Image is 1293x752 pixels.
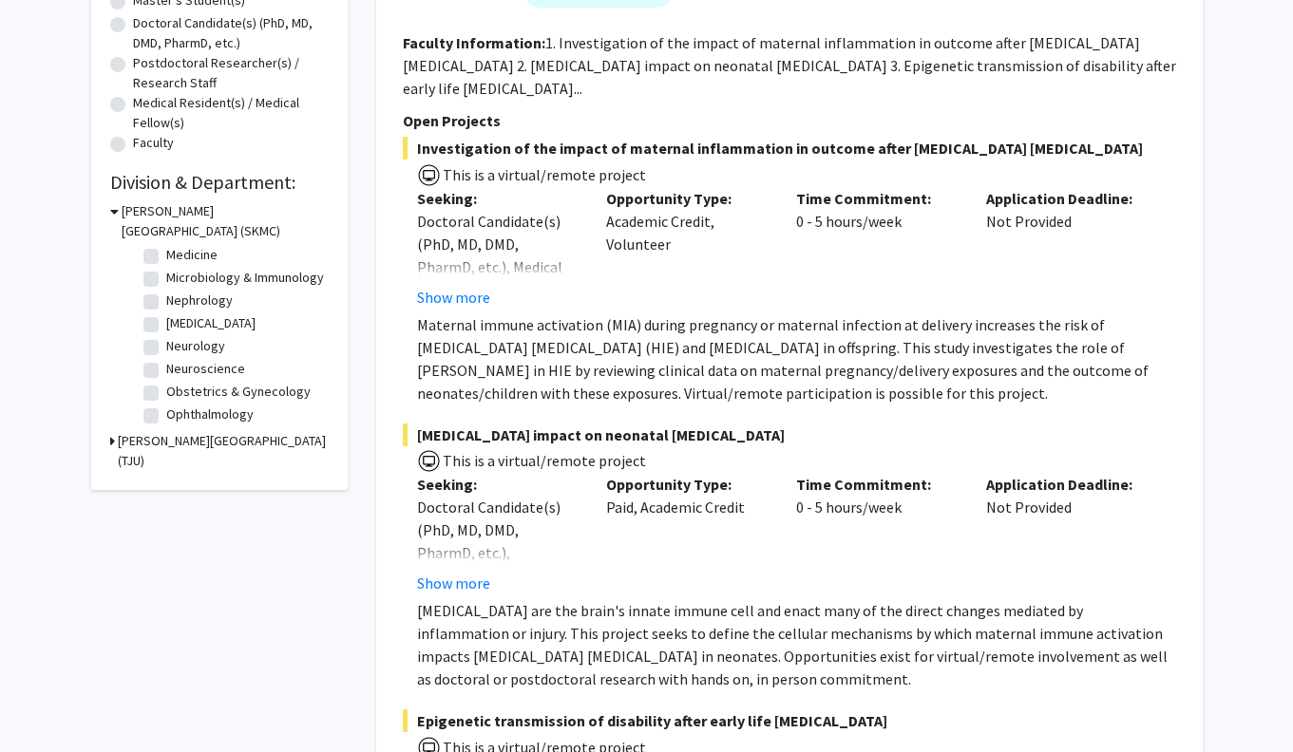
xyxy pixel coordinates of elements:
[403,109,1176,132] p: Open Projects
[403,423,1176,446] span: [MEDICAL_DATA] impact on neonatal [MEDICAL_DATA]
[403,709,1176,732] span: Epigenetic transmission of disability after early life [MEDICAL_DATA]
[417,313,1176,404] p: Maternal immune activation (MIA) during pregnancy or maternal infection at delivery increases the...
[606,187,768,210] p: Opportunity Type:
[110,171,329,194] h2: Division & Department:
[782,187,972,309] div: 0 - 5 hours/week
[133,13,329,53] label: Doctoral Candidate(s) (PhD, MD, DMD, PharmD, etc.)
[417,187,579,210] p: Seeking:
[166,313,256,333] label: [MEDICAL_DATA]
[417,286,490,309] button: Show more
[972,473,1162,594] div: Not Provided
[782,473,972,594] div: 0 - 5 hours/week
[417,473,579,496] p: Seeking:
[417,210,579,324] div: Doctoral Candidate(s) (PhD, MD, DMD, PharmD, etc.), Medical Resident(s) / Medical Fellow(s)
[166,268,324,288] label: Microbiology & Immunology
[606,473,768,496] p: Opportunity Type:
[166,404,254,424] label: Ophthalmology
[14,667,81,738] iframe: Chat
[166,427,287,447] label: Orthopaedic Surgery
[166,359,245,379] label: Neuroscience
[986,187,1148,210] p: Application Deadline:
[133,93,329,133] label: Medical Resident(s) / Medical Fellow(s)
[592,187,782,309] div: Academic Credit, Volunteer
[417,572,490,594] button: Show more
[166,291,233,310] label: Nephrology
[986,473,1148,496] p: Application Deadline:
[441,451,646,470] span: This is a virtual/remote project
[166,245,218,265] label: Medicine
[133,133,174,153] label: Faculty
[417,496,579,678] div: Doctoral Candidate(s) (PhD, MD, DMD, PharmD, etc.), Postdoctoral Researcher(s) / Research Staff, ...
[166,382,311,402] label: Obstetrics & Gynecology
[403,137,1176,160] span: Investigation of the impact of maternal inflammation in outcome after [MEDICAL_DATA] [MEDICAL_DATA]
[122,201,329,241] h3: [PERSON_NAME][GEOGRAPHIC_DATA] (SKMC)
[796,473,958,496] p: Time Commitment:
[118,431,329,471] h3: [PERSON_NAME][GEOGRAPHIC_DATA] (TJU)
[403,33,1176,98] fg-read-more: 1. Investigation of the impact of maternal inflammation in outcome after [MEDICAL_DATA] [MEDICAL_...
[403,33,545,52] b: Faculty Information:
[441,165,646,184] span: This is a virtual/remote project
[417,599,1176,690] p: [MEDICAL_DATA] are the brain's innate immune cell and enact many of the direct changes mediated b...
[133,53,329,93] label: Postdoctoral Researcher(s) / Research Staff
[592,473,782,594] div: Paid, Academic Credit
[166,336,225,356] label: Neurology
[796,187,958,210] p: Time Commitment:
[972,187,1162,309] div: Not Provided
